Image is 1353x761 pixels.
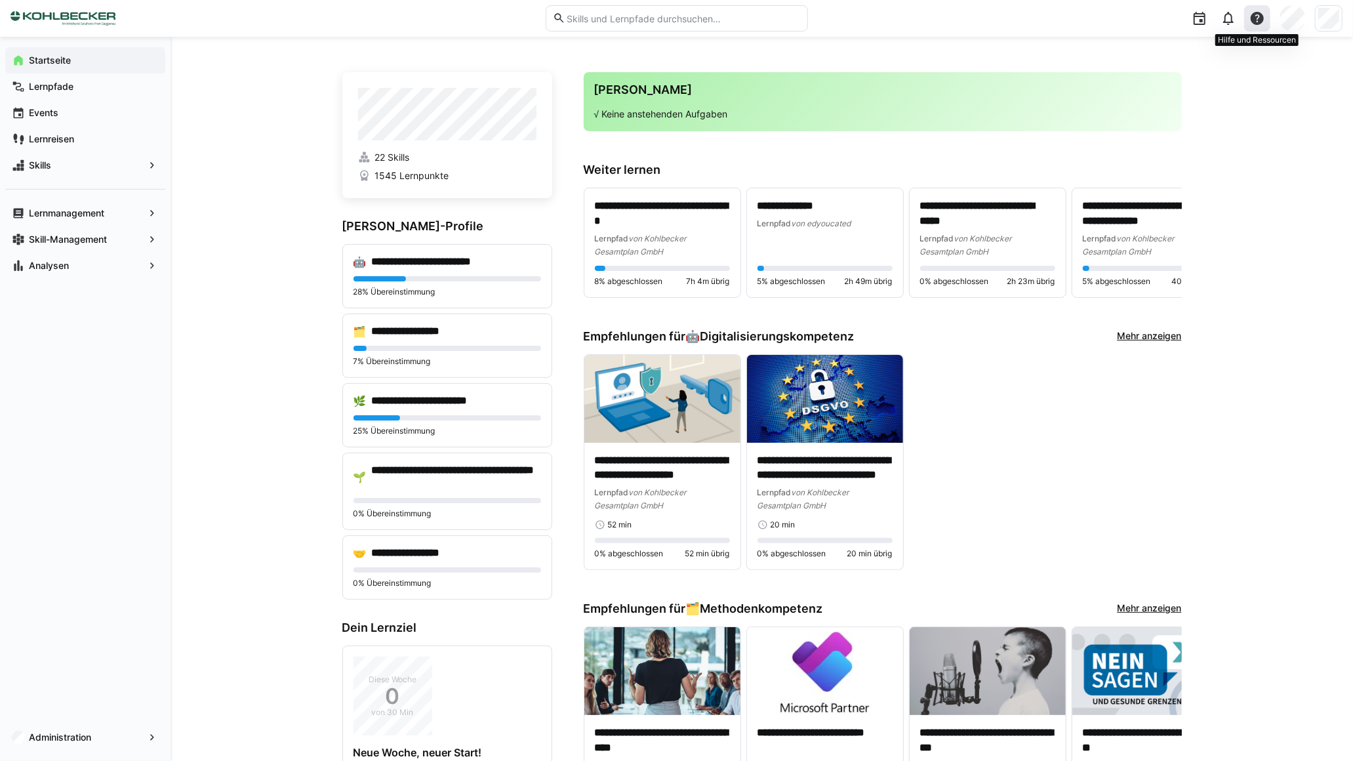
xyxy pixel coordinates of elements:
[1172,276,1218,287] span: 40 min übrig
[353,508,541,519] p: 0% Übereinstimmung
[565,12,800,24] input: Skills und Lernpfade durchsuchen…
[792,218,851,228] span: von edyoucated
[584,329,855,344] h3: Empfehlungen für
[757,218,792,228] span: Lernpfad
[920,234,1012,257] span: von Kohlbecker Gesamtplan GmbH
[771,520,796,530] span: 20 min
[594,83,1171,97] h3: [PERSON_NAME]
[353,746,541,759] h4: Neue Woche, neuer Start!
[920,234,954,243] span: Lernpfad
[686,602,823,616] div: 🗂️
[595,234,629,243] span: Lernpfad
[374,169,449,182] span: 1545 Lernpunkte
[595,276,663,287] span: 8% abgeschlossen
[353,325,367,338] div: 🗂️
[353,426,541,436] p: 25% Übereinstimmung
[747,355,903,443] img: image
[1118,602,1182,616] a: Mehr anzeigen
[342,219,552,234] h3: [PERSON_NAME]-Profile
[747,627,903,715] img: image
[358,151,536,164] a: 22 Skills
[1083,276,1151,287] span: 5% abgeschlossen
[1118,329,1182,344] a: Mehr anzeigen
[1007,276,1055,287] span: 2h 23m übrig
[686,329,855,344] div: 🤖
[845,276,893,287] span: 2h 49m übrig
[353,470,367,483] div: 🌱
[700,602,823,616] span: Methodenkompetenz
[584,355,740,443] img: image
[353,578,541,588] p: 0% Übereinstimmung
[685,548,730,559] span: 52 min übrig
[584,602,823,616] h3: Empfehlungen für
[374,151,409,164] span: 22 Skills
[353,287,541,297] p: 28% Übereinstimmung
[1083,234,1117,243] span: Lernpfad
[847,548,893,559] span: 20 min übrig
[342,621,552,635] h3: Dein Lernziel
[687,276,730,287] span: 7h 4m übrig
[595,548,664,559] span: 0% abgeschlossen
[595,487,629,497] span: Lernpfad
[353,356,541,367] p: 7% Übereinstimmung
[353,546,367,560] div: 🤝
[584,163,1182,177] h3: Weiter lernen
[353,255,367,268] div: 🤖
[595,234,687,257] span: von Kohlbecker Gesamtplan GmbH
[757,487,849,510] span: von Kohlbecker Gesamtplan GmbH
[1083,234,1175,257] span: von Kohlbecker Gesamtplan GmbH
[910,627,1066,715] img: image
[594,108,1171,121] p: √ Keine anstehenden Aufgaben
[1072,627,1228,715] img: image
[595,487,687,510] span: von Kohlbecker Gesamtplan GmbH
[584,627,740,715] img: image
[608,520,632,530] span: 52 min
[757,548,826,559] span: 0% abgeschlossen
[757,276,826,287] span: 5% abgeschlossen
[757,487,792,497] span: Lernpfad
[700,329,855,344] span: Digitalisierungskompetenz
[353,394,367,407] div: 🌿
[1215,34,1299,46] div: Hilfe und Ressourcen
[920,276,989,287] span: 0% abgeschlossen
